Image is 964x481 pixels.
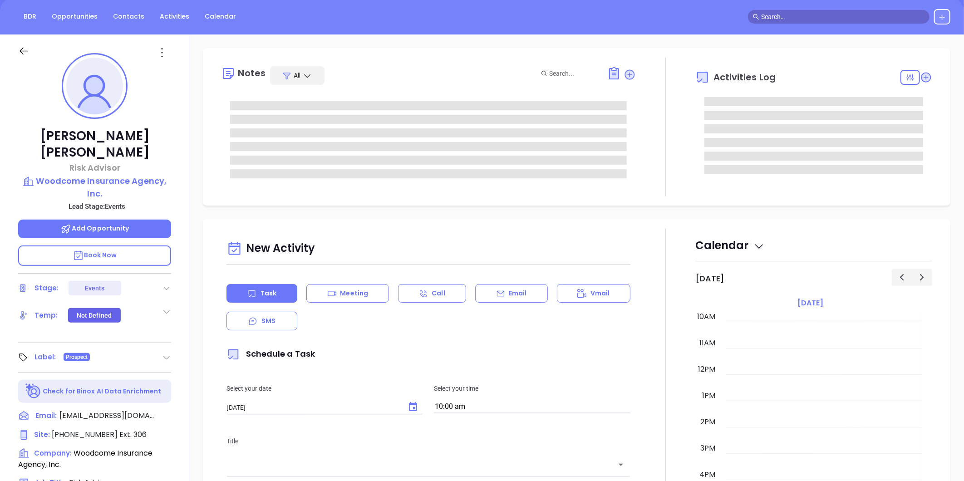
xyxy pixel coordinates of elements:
span: Company: [34,448,72,458]
span: Calendar [695,238,765,253]
div: Not Defined [77,308,112,323]
p: Select your time [434,383,630,393]
span: Add Opportunity [60,224,129,233]
a: [DATE] [796,297,825,309]
span: All [294,71,300,80]
div: New Activity [226,237,630,260]
div: 11am [698,338,717,348]
span: search [753,14,759,20]
p: Meeting [340,289,368,298]
span: Prospect [66,352,88,362]
button: Next day [912,269,932,285]
span: Site : [34,430,50,439]
span: [PHONE_NUMBER] [52,429,118,440]
div: Notes [238,69,266,78]
span: [EMAIL_ADDRESS][DOMAIN_NAME] [59,410,155,421]
button: Open [615,458,627,471]
p: Email [509,289,527,298]
span: Email: [35,410,57,422]
p: Check for Binox AI Data Enrichment [43,387,161,396]
button: Previous day [892,269,912,285]
div: 1pm [700,390,717,401]
span: Woodcome Insurance Agency, Inc. [18,448,152,470]
span: Schedule a Task [226,348,315,359]
p: Select your date [226,383,423,393]
div: Stage: [34,281,59,295]
img: Ai-Enrich-DaqCidB-.svg [25,383,41,399]
button: Choose date, selected date is Oct 2, 2025 [404,398,422,416]
div: Label: [34,350,56,364]
div: Temp: [34,309,58,322]
input: MM/DD/YYYY [226,403,400,412]
div: 4pm [698,469,717,480]
a: Calendar [199,9,241,24]
a: BDR [18,9,42,24]
a: Woodcome Insurance Agency, Inc. [18,175,171,200]
a: Contacts [108,9,150,24]
div: 3pm [698,443,717,454]
h2: [DATE] [695,274,724,284]
div: 12pm [696,364,717,375]
div: 2pm [698,417,717,427]
p: SMS [261,316,275,326]
p: Vmail [590,289,610,298]
p: Title [226,436,630,446]
span: Book Now [73,250,117,260]
p: Lead Stage: Events [23,201,171,212]
img: profile-user [66,58,123,114]
p: [PERSON_NAME] [PERSON_NAME] [18,128,171,161]
p: Call [432,289,445,298]
div: Events [85,281,105,295]
a: Opportunities [46,9,103,24]
input: Search… [761,12,925,22]
div: 10am [695,311,717,322]
span: Ext. 306 [118,429,147,440]
p: Task [261,289,276,298]
a: Activities [154,9,195,24]
span: Activities Log [713,73,776,82]
input: Search... [549,69,597,79]
p: Risk Advisor [18,162,171,174]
